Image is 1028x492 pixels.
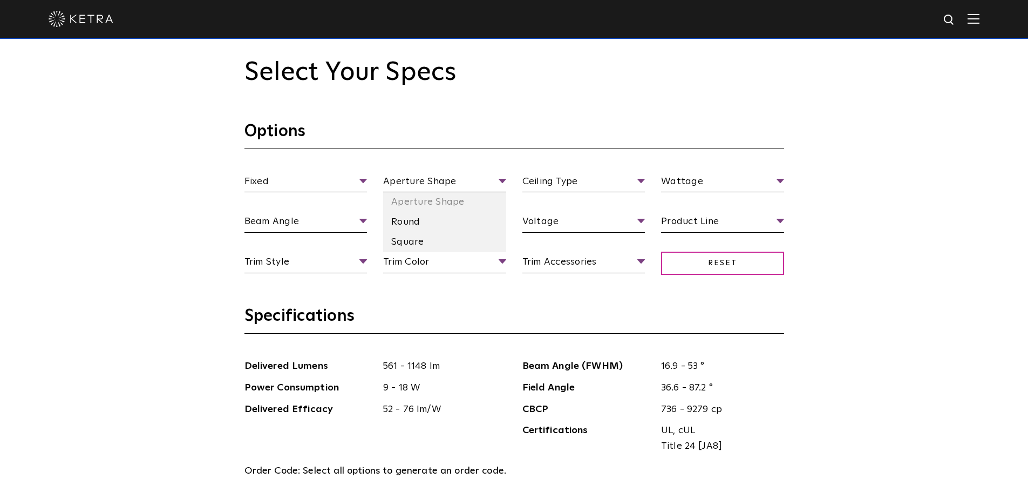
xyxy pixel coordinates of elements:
[244,380,376,396] span: Power Consumption
[522,380,653,396] span: Field Angle
[383,174,506,193] span: Aperture Shape
[661,423,776,439] span: UL, cUL
[653,402,784,417] span: 736 - 9279 cp
[653,380,784,396] span: 36.6 - 87.2 °
[383,212,506,232] li: Round
[303,466,506,476] span: Select all options to generate an order code.
[522,174,645,193] span: Ceiling Type
[383,254,506,273] span: Trim Color
[244,254,367,273] span: Trim Style
[661,439,776,454] span: Title 24 [JA8]
[661,174,784,193] span: Wattage
[375,380,506,396] span: 9 - 18 W
[522,214,645,233] span: Voltage
[244,466,301,476] span: Order Code:
[244,359,376,374] span: Delivered Lumens
[244,121,784,149] h3: Options
[522,254,645,273] span: Trim Accessories
[522,402,653,417] span: CBCP
[653,359,784,374] span: 16.9 - 53 °
[244,174,367,193] span: Fixed
[943,14,956,27] img: search icon
[49,11,113,27] img: ketra-logo-2019-white
[522,359,653,374] span: Beam Angle (FWHM)
[375,402,506,417] span: 52 - 76 lm/W
[383,232,506,252] li: Square
[244,402,376,417] span: Delivered Efficacy
[383,192,506,212] li: Aperture Shape
[522,423,653,454] span: Certifications
[244,214,367,233] span: Beam Angle
[968,14,979,24] img: Hamburger%20Nav.svg
[244,306,784,334] h3: Specifications
[244,57,784,89] h2: Select Your Specs
[661,252,784,275] span: Reset
[661,214,784,233] span: Product Line
[375,359,506,374] span: 561 - 1148 lm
